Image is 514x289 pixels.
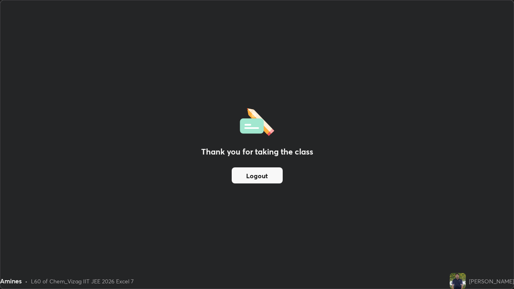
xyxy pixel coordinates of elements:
[450,273,466,289] img: 62d1efffd37040b885fa3e8d7df1966b.jpg
[240,106,274,136] img: offlineFeedback.1438e8b3.svg
[31,277,134,285] div: L60 of Chem_Vizag IIT JEE 2026 Excel 7
[232,167,283,183] button: Logout
[469,277,514,285] div: [PERSON_NAME]
[25,277,28,285] div: •
[201,146,313,158] h2: Thank you for taking the class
